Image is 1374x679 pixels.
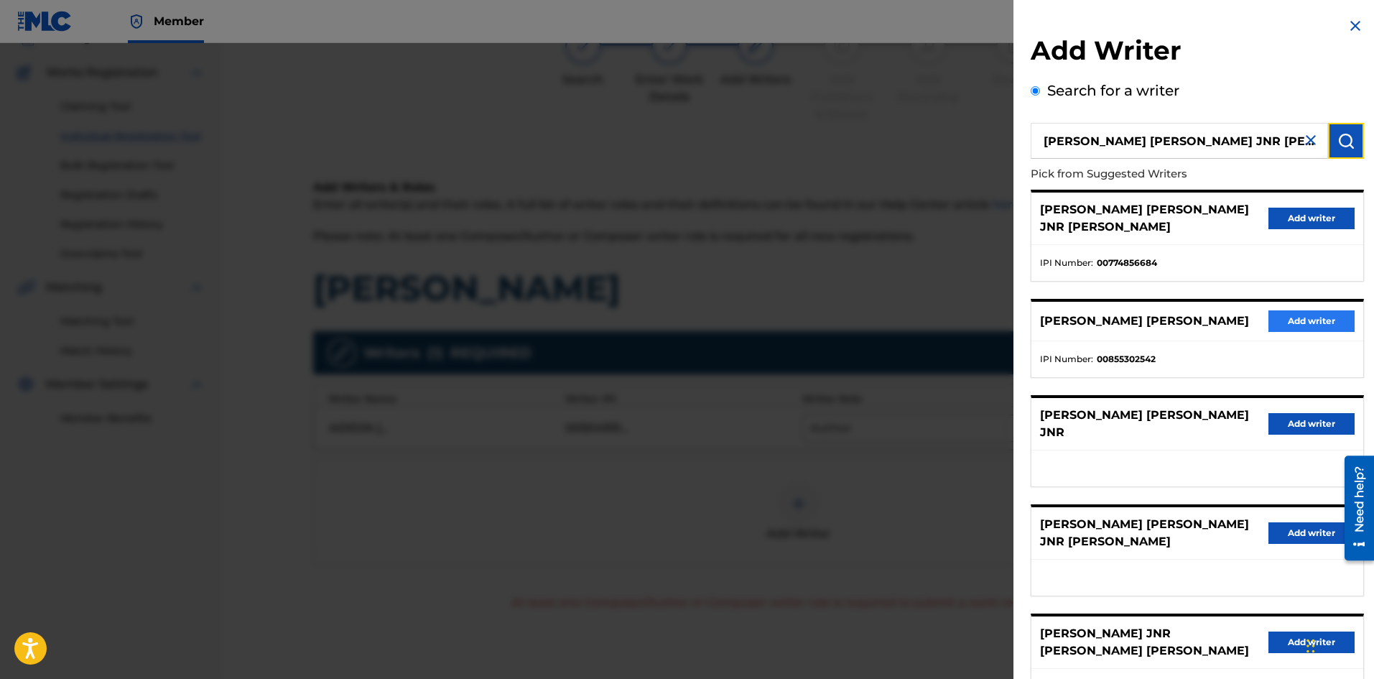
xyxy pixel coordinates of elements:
label: Search for a writer [1047,82,1179,99]
iframe: Chat Widget [1302,610,1374,679]
p: [PERSON_NAME] [PERSON_NAME] JNR [PERSON_NAME] [1040,201,1268,236]
img: Top Rightsholder [128,13,145,30]
input: Search writer's name or IPI Number [1031,123,1328,159]
button: Add writer [1268,632,1355,653]
span: IPI Number : [1040,257,1093,269]
img: MLC Logo [17,11,73,32]
button: Add writer [1268,522,1355,544]
h2: Add Writer [1031,34,1364,71]
p: [PERSON_NAME] [PERSON_NAME] JNR [1040,407,1268,441]
span: Member [154,13,204,29]
p: [PERSON_NAME] JNR [PERSON_NAME] [PERSON_NAME] [1040,625,1268,660]
img: Search Works [1337,132,1355,149]
p: [PERSON_NAME] [PERSON_NAME] JNR [PERSON_NAME] [1040,516,1268,550]
strong: 00774856684 [1097,257,1157,269]
span: IPI Number : [1040,353,1093,366]
strong: 00855302542 [1097,353,1156,366]
button: Add writer [1268,208,1355,229]
div: Drag [1306,624,1315,668]
p: Pick from Suggested Writers [1031,159,1282,190]
button: Add writer [1268,310,1355,332]
img: close [1302,131,1319,149]
p: [PERSON_NAME] [PERSON_NAME] [1040,313,1249,330]
iframe: Resource Center [1334,451,1374,566]
button: Add writer [1268,413,1355,435]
